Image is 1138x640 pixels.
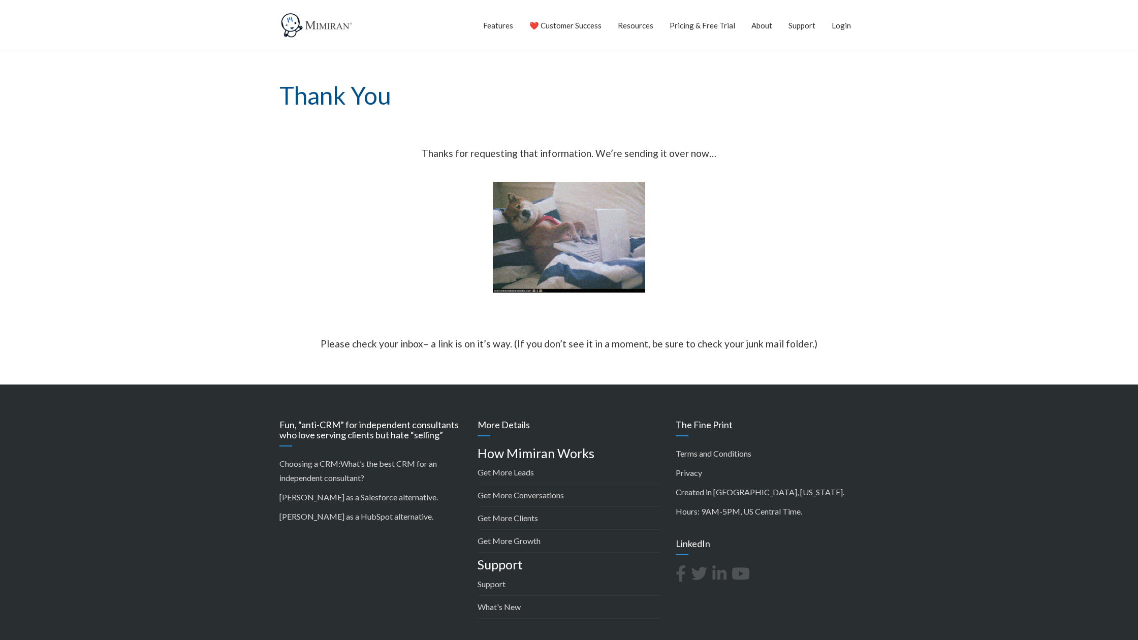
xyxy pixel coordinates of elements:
h4: Support [478,558,660,572]
a: Privacy [676,468,702,477]
a: Get More Leads [478,467,534,477]
p: . [279,490,462,504]
a: What's New [478,602,521,612]
a: Features [483,13,513,38]
img: Mimiran CRM [279,13,356,38]
a: What’s the best CRM for an independent consultant? [279,459,437,483]
p: . [279,509,462,524]
h4: How Mimiran Works [478,446,660,461]
p: Please check your inbox– a link is on it’s way. (If you don’t see it in a moment, be sure to chec... [279,335,859,353]
a: Support [478,579,505,589]
a: Get More Growth [478,536,541,546]
p: Choosing a CRM: [279,457,462,485]
a: Login [832,13,851,38]
p: Thanks for requesting that information. We’re sending it over now… [279,145,859,162]
p: Created in [GEOGRAPHIC_DATA], [US_STATE]. [676,485,859,499]
a: Resources [618,13,653,38]
a: Get More Clients [478,513,538,523]
h3: Fun, “anti-CRM” for independent consultants who love serving clients but hate “selling” [279,420,462,446]
h3: The Fine Print [676,420,859,436]
img: dog typing [493,182,645,293]
a: Get More Conversations [478,490,564,500]
a: Terms and Conditions [676,449,751,458]
h3: LinkedIn [676,539,859,555]
a: [PERSON_NAME] as a Salesforce alternative [279,492,436,502]
a: Support [788,13,815,38]
h1: Thank You [279,52,859,140]
h3: More Details [478,420,660,436]
a: About [751,13,772,38]
p: Hours: 9AM-5PM, US Central Time. [676,504,859,519]
a: ❤️ Customer Success [529,13,602,38]
a: [PERSON_NAME] as a HubSpot alternative [279,511,432,521]
a: Pricing & Free Trial [670,13,735,38]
